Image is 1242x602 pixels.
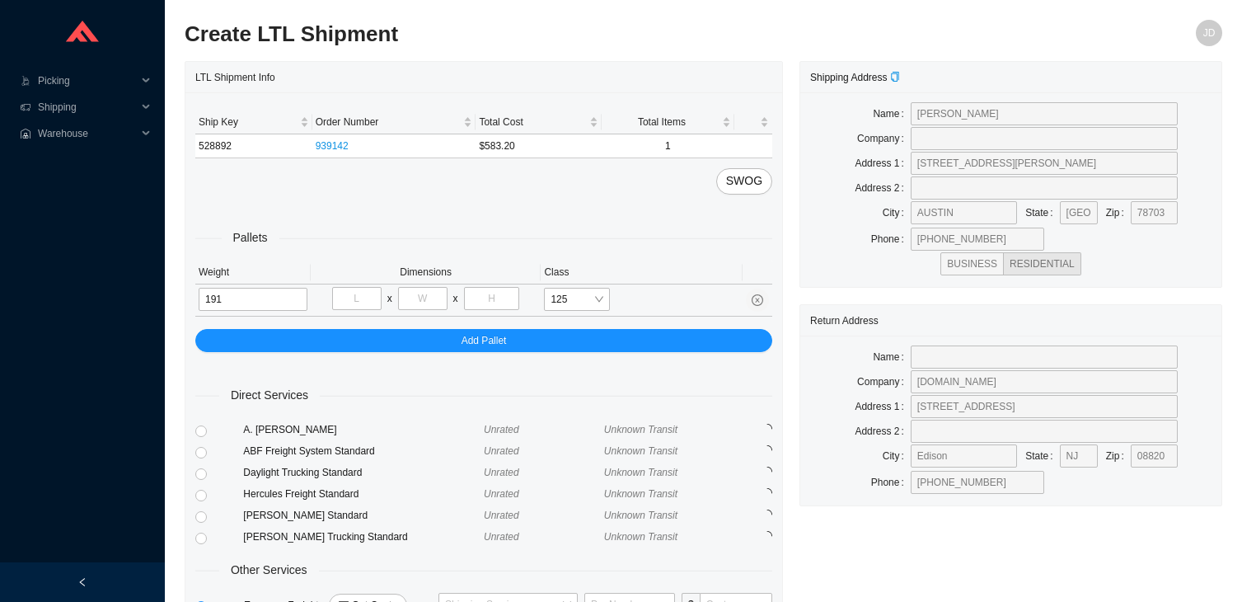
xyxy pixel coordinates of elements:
[746,289,769,312] button: close-circle
[761,465,774,478] span: loading
[761,529,774,543] span: loading
[38,120,137,147] span: Warehouse
[883,201,911,224] label: City
[890,69,900,86] div: Copy
[484,445,519,457] span: Unrated
[883,444,911,468] label: City
[1106,444,1131,468] label: Zip
[195,111,312,134] th: Ship Key sortable
[761,487,774,500] span: loading
[77,577,87,587] span: left
[890,72,900,82] span: copy
[243,443,484,459] div: ABF Freight System Standard
[1106,201,1131,224] label: Zip
[761,508,774,521] span: loading
[243,486,484,502] div: Hercules Freight Standard
[38,94,137,120] span: Shipping
[219,561,319,580] span: Other Services
[464,287,520,310] input: H
[1010,258,1075,270] span: RESIDENTIAL
[873,346,910,369] label: Name
[871,471,911,494] label: Phone
[855,395,910,418] label: Address 1
[734,111,772,134] th: undefined sortable
[1203,20,1216,46] span: JD
[1025,201,1059,224] label: State
[311,261,541,285] th: Dimensions
[484,424,519,435] span: Unrated
[541,261,743,285] th: Class
[476,111,601,134] th: Total Cost sortable
[602,134,735,158] td: 1
[398,287,448,310] input: W
[332,287,382,310] input: L
[857,370,911,393] label: Company
[855,420,910,443] label: Address 2
[316,114,461,130] span: Order Number
[947,258,997,270] span: BUSINESS
[726,172,762,190] span: SWOG
[222,228,279,247] span: Pallets
[873,102,910,125] label: Name
[453,290,458,307] div: x
[551,289,603,310] span: 125
[316,140,349,152] a: 939142
[219,386,320,405] span: Direct Services
[716,168,772,195] button: SWOG
[199,114,297,130] span: Ship Key
[604,467,677,478] span: Unknown Transit
[484,467,519,478] span: Unrated
[761,444,774,457] span: loading
[604,531,677,543] span: Unknown Transit
[810,72,900,83] span: Shipping Address
[38,68,137,94] span: Picking
[855,152,910,175] label: Address 1
[243,421,484,438] div: A. [PERSON_NAME]
[195,261,311,285] th: Weight
[484,488,519,500] span: Unrated
[243,529,484,545] div: [PERSON_NAME] Trucking Standard
[855,176,910,200] label: Address 2
[195,134,312,158] td: 528892
[857,127,911,150] label: Company
[195,62,772,92] div: LTL Shipment Info
[602,111,735,134] th: Total Items sortable
[604,445,677,457] span: Unknown Transit
[195,329,772,352] button: Add Pallet
[871,228,911,251] label: Phone
[761,422,774,435] span: loading
[604,488,677,500] span: Unknown Transit
[484,531,519,543] span: Unrated
[605,114,719,130] span: Total Items
[1025,444,1059,468] label: State
[476,134,601,158] td: $583.20
[604,510,677,521] span: Unknown Transit
[462,332,507,349] span: Add Pallet
[479,114,585,130] span: Total Cost
[243,464,484,481] div: Daylight Trucking Standard
[312,111,476,134] th: Order Number sortable
[387,290,392,307] div: x
[185,20,963,49] h2: Create LTL Shipment
[810,305,1212,336] div: Return Address
[243,507,484,524] div: [PERSON_NAME] Standard
[604,424,677,435] span: Unknown Transit
[484,510,519,521] span: Unrated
